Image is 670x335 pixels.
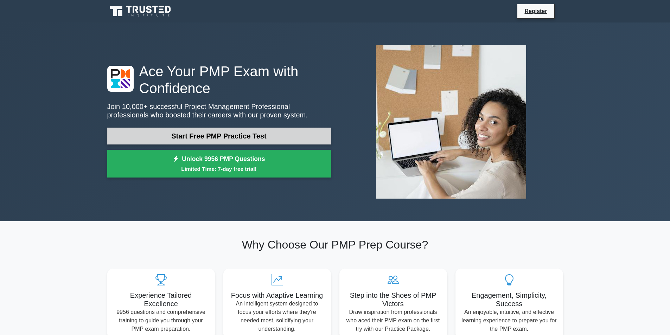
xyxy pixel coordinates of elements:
a: Start Free PMP Practice Test [107,128,331,144]
a: Unlock 9956 PMP QuestionsLimited Time: 7-day free trial! [107,150,331,178]
h5: Experience Tailored Excellence [113,291,209,308]
p: Draw inspiration from professionals who aced their PMP exam on the first try with our Practice Pa... [345,308,441,333]
p: Join 10,000+ successful Project Management Professional professionals who boosted their careers w... [107,102,331,119]
h5: Step into the Shoes of PMP Victors [345,291,441,308]
small: Limited Time: 7-day free trial! [116,165,322,173]
h5: Focus with Adaptive Learning [229,291,325,299]
h1: Ace Your PMP Exam with Confidence [107,63,331,97]
p: An enjoyable, intuitive, and effective learning experience to prepare you for the PMP exam. [461,308,557,333]
p: An intelligent system designed to focus your efforts where they're needed most, solidifying your ... [229,299,325,333]
p: 9956 questions and comprehensive training to guide you through your PMP exam preparation. [113,308,209,333]
h5: Engagement, Simplicity, Success [461,291,557,308]
a: Register [520,7,551,15]
h2: Why Choose Our PMP Prep Course? [107,238,563,251]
